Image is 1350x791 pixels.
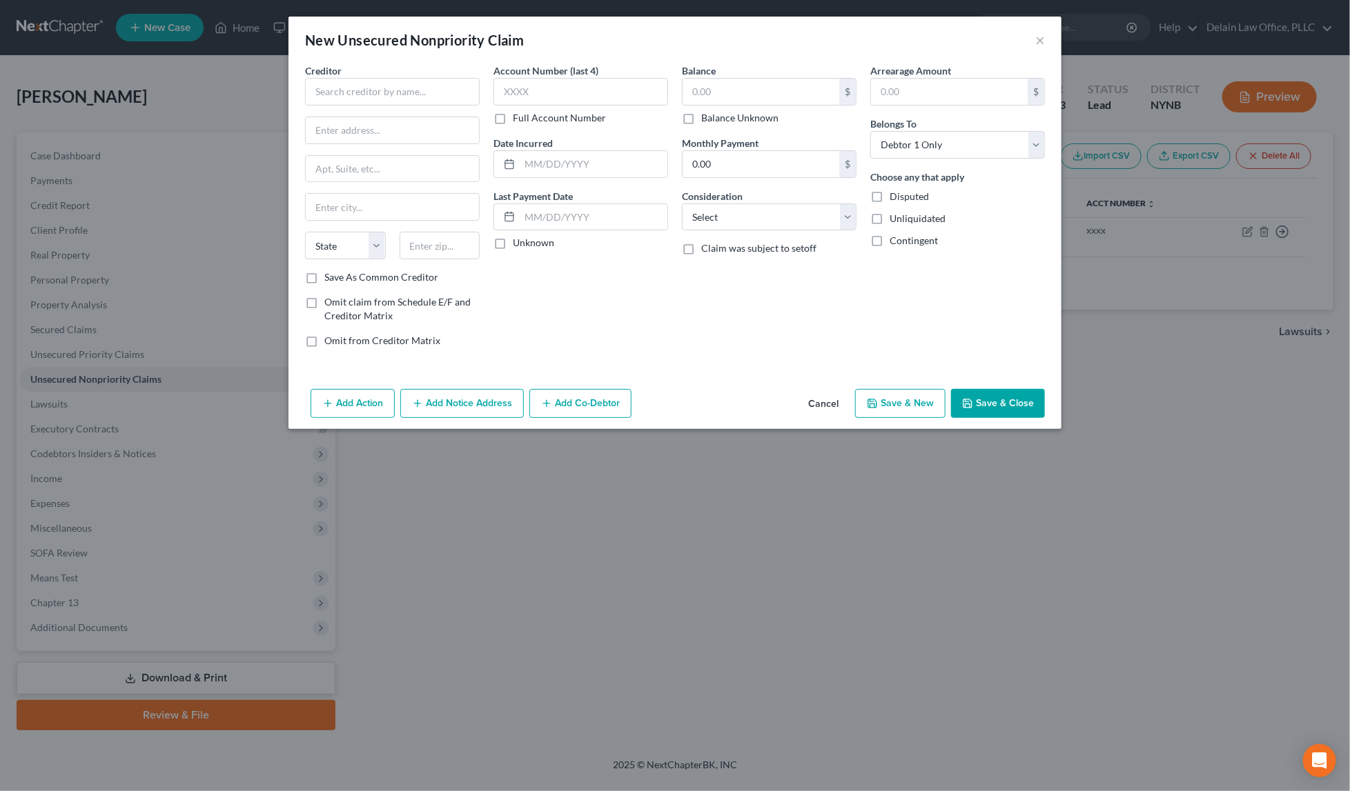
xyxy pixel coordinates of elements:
span: Omit claim from Schedule E/F and Creditor Matrix [324,296,471,321]
button: Add Co-Debtor [529,389,632,418]
label: Date Incurred [493,136,553,150]
input: MM/DD/YYYY [520,204,667,230]
button: × [1035,32,1045,48]
label: Save As Common Creditor [324,270,438,284]
button: Add Action [311,389,395,418]
button: Save & New [855,389,946,418]
div: $ [1028,79,1044,105]
label: Consideration [682,189,743,203]
label: Choose any that apply [870,170,964,184]
input: 0.00 [871,79,1028,105]
button: Cancel [797,390,850,418]
button: Add Notice Address [400,389,524,418]
input: 0.00 [683,79,839,105]
input: Apt, Suite, etc... [306,156,479,182]
label: Last Payment Date [493,189,573,203]
input: MM/DD/YYYY [520,151,667,177]
span: Unliquidated [890,212,946,224]
input: Enter zip... [400,232,480,259]
span: Omit from Creditor Matrix [324,334,440,346]
label: Arrearage Amount [870,63,951,78]
input: 0.00 [683,151,839,177]
div: $ [839,151,856,177]
span: Belongs To [870,118,917,130]
input: Enter address... [306,117,479,143]
span: Claim was subject to setoff [701,242,816,254]
label: Full Account Number [513,111,606,125]
div: New Unsecured Nonpriority Claim [305,30,524,50]
span: Contingent [890,234,938,246]
input: Enter city... [306,194,479,220]
div: Open Intercom Messenger [1303,744,1336,777]
div: $ [839,79,856,105]
label: Account Number (last 4) [493,63,598,78]
input: Search creditor by name... [305,78,480,106]
button: Save & Close [951,389,1045,418]
span: Creditor [305,65,342,77]
label: Balance [682,63,716,78]
label: Unknown [513,236,554,250]
input: XXXX [493,78,668,106]
label: Monthly Payment [682,136,759,150]
span: Disputed [890,190,929,202]
label: Balance Unknown [701,111,779,125]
